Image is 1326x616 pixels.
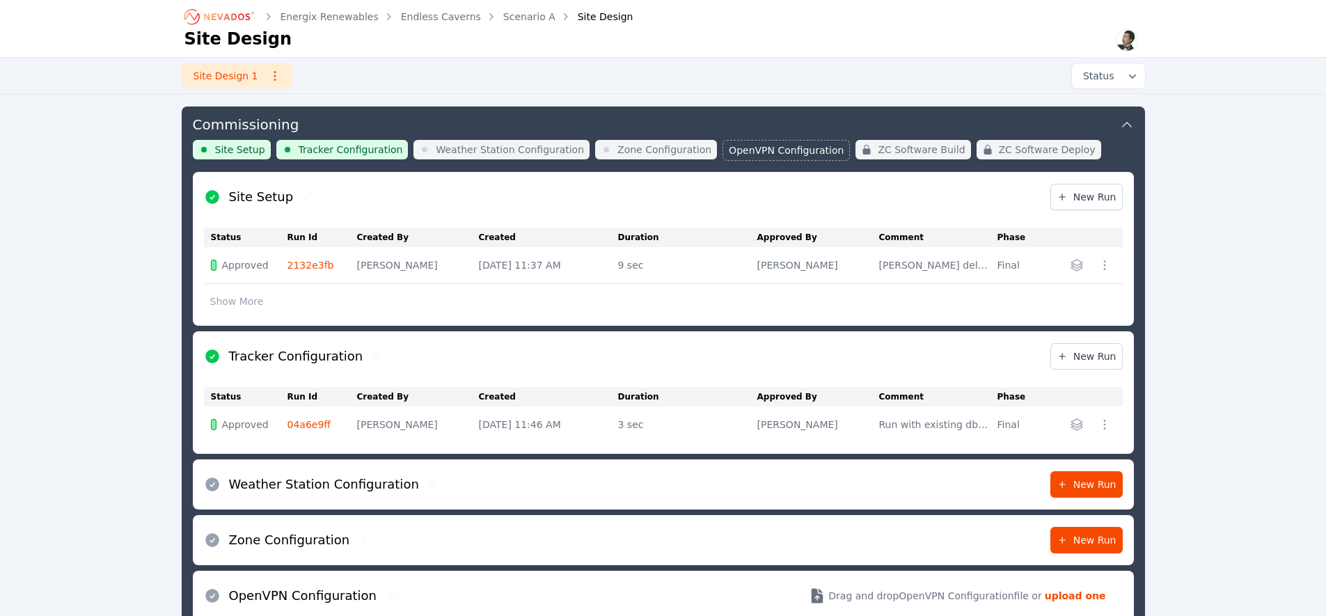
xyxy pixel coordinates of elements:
button: Status [1072,63,1145,88]
th: Status [204,228,287,247]
h1: Site Design [184,28,292,50]
th: Comment [879,387,997,406]
a: New Run [1050,184,1123,210]
a: Endless Caverns [401,10,481,24]
div: Run with existing db values [879,418,990,432]
th: Phase [997,387,1040,406]
strong: upload one [1045,589,1106,603]
span: New Run [1057,349,1116,363]
a: Scenario A [503,10,555,24]
td: [DATE] 11:37 AM [479,247,618,284]
h2: OpenVPN Configuration [229,586,377,606]
a: 2132e3fb [287,260,334,271]
button: Show More [204,288,270,315]
div: [PERSON_NAME] deleted db data; re-run to have correct tracker IDs because this site has SREs [879,258,990,272]
span: Site Setup [215,143,265,157]
td: [PERSON_NAME] [357,247,479,284]
div: 9 sec [618,258,750,272]
h2: Weather Station Configuration [229,475,419,494]
a: 04a6e9ff [287,419,331,430]
span: Weather Station Configuration [436,143,584,157]
span: Status [1078,69,1114,83]
a: New Run [1050,527,1123,553]
th: Created [479,228,618,247]
th: Created [479,387,618,406]
div: 3 sec [618,418,750,432]
th: Status [204,387,287,406]
a: New Run [1050,343,1123,370]
th: Created By [357,387,479,406]
span: Zone Configuration [617,143,711,157]
h2: Tracker Configuration [229,347,363,366]
div: Final [997,258,1033,272]
button: Commissioning [193,106,1134,140]
span: New Run [1057,533,1116,547]
th: Created By [357,228,479,247]
div: Site Design [558,10,633,24]
th: Phase [997,228,1040,247]
span: ZC Software Build [878,143,965,157]
span: OpenVPN Configuration [729,143,844,157]
th: Comment [879,228,997,247]
a: New Run [1050,471,1123,498]
th: Duration [618,228,757,247]
th: Duration [618,387,757,406]
span: Approved [222,418,269,432]
span: Tracker Configuration [299,143,403,157]
h3: Commissioning [193,115,299,134]
a: Energix Renewables [281,10,379,24]
td: [PERSON_NAME] [757,247,879,284]
td: [PERSON_NAME] [357,406,479,443]
a: Site Design 1 [182,63,292,88]
h2: Site Setup [229,187,294,207]
div: Final [997,418,1033,432]
span: ZC Software Deploy [999,143,1096,157]
span: New Run [1057,190,1116,204]
span: Approved [222,258,269,272]
span: Drag and drop OpenVPN Configuration file or [828,589,1041,603]
th: Run Id [287,228,357,247]
th: Run Id [287,387,357,406]
h2: Zone Configuration [229,530,350,550]
nav: Breadcrumb [184,6,633,28]
button: Drag and dropOpenVPN Configurationfile or upload one [792,576,1122,615]
th: Approved By [757,228,879,247]
td: [DATE] 11:46 AM [479,406,618,443]
span: New Run [1057,477,1116,491]
th: Approved By [757,387,879,406]
img: Alex Kushner [1116,29,1138,52]
td: [PERSON_NAME] [757,406,879,443]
